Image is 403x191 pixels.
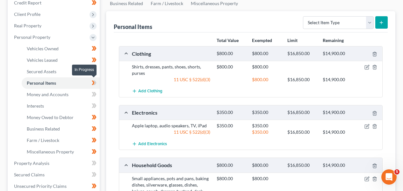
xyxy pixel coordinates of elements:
div: $14,900.00 [320,110,355,116]
div: $16,850.00 [284,162,320,168]
div: $16,850.00 [284,110,320,116]
div: $800.00 [213,162,249,168]
a: Business Related [22,123,100,135]
button: Add Electronics [132,138,167,150]
a: Vehicles Leased [22,54,100,66]
span: Add Electronics [138,141,167,146]
span: Business Related [27,126,60,131]
span: Vehicles Leased [27,57,58,63]
div: $14,900.00 [320,51,355,57]
span: Property Analysis [14,160,49,166]
div: $16,850.00 [284,129,320,135]
div: 11 USC § 522(d)(3) [129,76,213,83]
span: Client Profile [14,11,40,17]
a: Farm / Livestock [22,135,100,146]
div: $350.00 [249,129,284,135]
span: Add Clothing [138,89,162,94]
span: Money and Accounts [27,92,68,97]
span: Secured Assets [27,69,56,74]
div: $800.00 [249,76,284,83]
div: $800.00 [249,64,284,70]
a: Money Owed to Debtor [22,112,100,123]
div: $800.00 [249,175,284,182]
span: Farm / Livestock [27,138,59,143]
a: Interests [22,100,100,112]
strong: Limit [287,38,298,43]
div: $350.00 [213,110,249,116]
strong: Exempted [252,38,272,43]
div: Clothing [129,50,213,57]
div: $350.00 [213,123,249,129]
div: $16,850.00 [284,76,320,83]
div: Personal Items [114,23,152,31]
div: Apple laptop, audio speakers, TV, iPad [129,123,213,129]
div: Shirts, dresses, pants, shoes, shorts, purses [129,64,213,76]
div: $16,850.00 [284,51,320,57]
div: $800.00 [249,162,284,168]
span: Real Property [14,23,41,28]
span: Vehicles Owned [27,46,59,51]
strong: Remaining [323,38,344,43]
div: $14,900.00 [320,162,355,168]
a: Personal Items [22,77,100,89]
div: $800.00 [249,51,284,57]
div: $350.00 [249,123,284,129]
span: 5 [394,169,399,174]
strong: Total Value [217,38,239,43]
div: $14,900.00 [320,76,355,83]
div: 11 USC § 522(d)(3) [129,129,213,135]
a: Secured Assets [22,66,100,77]
div: $350.00 [249,110,284,116]
div: $800.00 [213,175,249,182]
iframe: Intercom live chat [381,169,397,185]
a: Secured Claims [9,169,100,180]
span: Money Owed to Debtor [27,115,74,120]
a: Property Analysis [9,158,100,169]
a: Vehicles Owned [22,43,100,54]
span: Personal Property [14,34,50,40]
a: Money and Accounts [22,89,100,100]
div: $800.00 [213,64,249,70]
button: Add Clothing [132,85,162,97]
span: Unsecured Priority Claims [14,183,67,189]
div: Household Goods [129,162,213,168]
span: Interests [27,103,44,109]
span: Personal Items [27,80,56,86]
a: Miscellaneous Property [22,146,100,158]
span: Miscellaneous Property [27,149,74,154]
div: In Progress [72,65,97,75]
span: Secured Claims [14,172,45,177]
div: $800.00 [213,51,249,57]
div: $14,900.00 [320,129,355,135]
div: Electronics [129,109,213,116]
